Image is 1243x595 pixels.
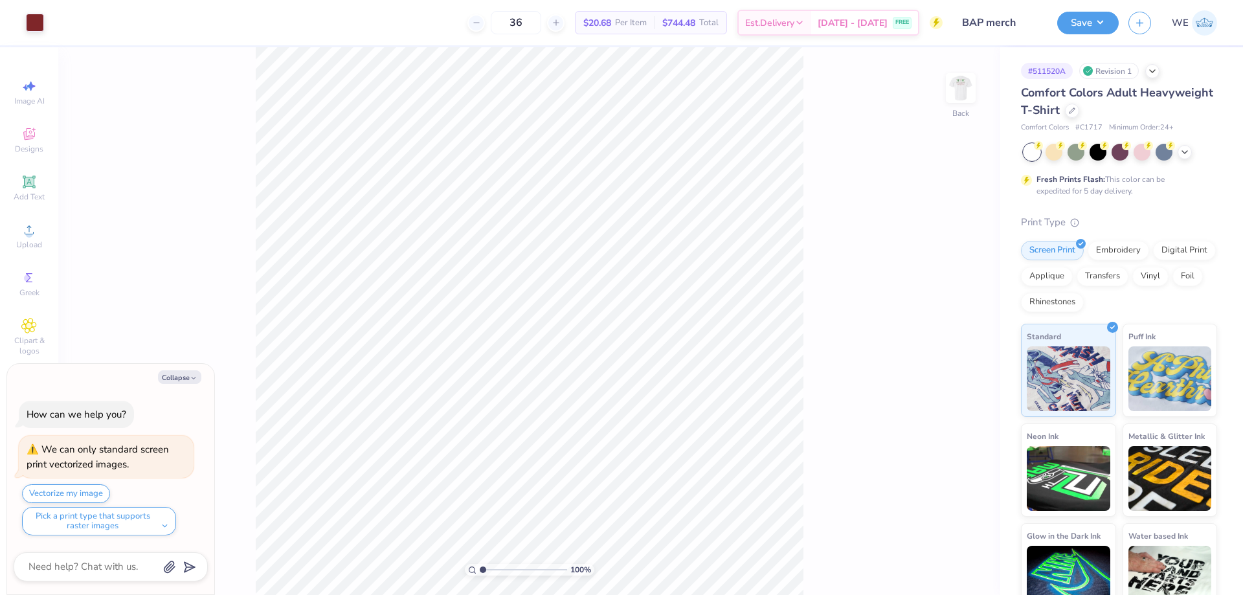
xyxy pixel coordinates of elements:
img: Neon Ink [1027,446,1110,511]
span: Metallic & Glitter Ink [1128,429,1205,443]
span: Neon Ink [1027,429,1058,443]
div: Applique [1021,267,1073,286]
div: Rhinestones [1021,293,1084,312]
span: WE [1172,16,1189,30]
div: Digital Print [1153,241,1216,260]
span: $744.48 [662,16,695,30]
span: Puff Ink [1128,330,1156,343]
span: [DATE] - [DATE] [818,16,888,30]
input: – – [491,11,541,34]
button: Save [1057,12,1119,34]
button: Collapse [158,370,201,384]
img: Puff Ink [1128,346,1212,411]
div: This color can be expedited for 5 day delivery. [1036,174,1196,197]
div: Foil [1172,267,1203,286]
img: Metallic & Glitter Ink [1128,446,1212,511]
span: Water based Ink [1128,529,1188,543]
span: Greek [19,287,39,298]
div: We can only standard screen print vectorized images. [27,443,169,471]
div: Vinyl [1132,267,1169,286]
img: Standard [1027,346,1110,411]
input: Untitled Design [952,10,1047,36]
span: Per Item [615,16,647,30]
div: Embroidery [1088,241,1149,260]
div: # 511520A [1021,63,1073,79]
a: WE [1172,10,1217,36]
span: Image AI [14,96,45,106]
span: Comfort Colors [1021,122,1069,133]
div: Transfers [1077,267,1128,286]
span: FREE [895,18,909,27]
div: Screen Print [1021,241,1084,260]
span: Add Text [14,192,45,202]
button: Vectorize my image [22,484,110,503]
span: Minimum Order: 24 + [1109,122,1174,133]
div: Revision 1 [1079,63,1139,79]
span: # C1717 [1075,122,1103,133]
img: Werrine Empeynado [1192,10,1217,36]
div: Print Type [1021,215,1217,230]
span: Standard [1027,330,1061,343]
strong: Fresh Prints Flash: [1036,174,1105,185]
span: Clipart & logos [6,335,52,356]
div: Back [952,107,969,119]
span: Upload [16,240,42,250]
span: Comfort Colors Adult Heavyweight T-Shirt [1021,85,1213,118]
span: Total [699,16,719,30]
span: 100 % [570,564,591,576]
span: $20.68 [583,16,611,30]
button: Pick a print type that supports raster images [22,507,176,535]
img: Back [948,75,974,101]
span: Glow in the Dark Ink [1027,529,1101,543]
span: Est. Delivery [745,16,794,30]
span: Designs [15,144,43,154]
div: How can we help you? [27,408,126,421]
